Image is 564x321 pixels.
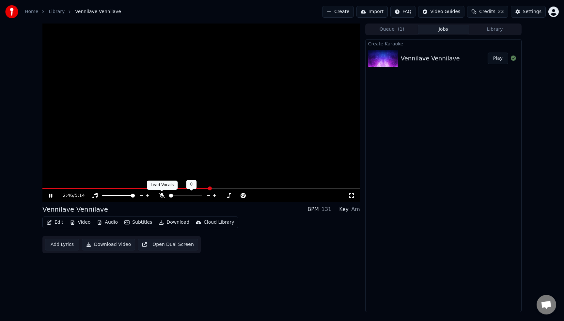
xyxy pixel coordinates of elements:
span: 23 [498,8,504,15]
button: Subtitles [122,218,155,227]
button: Download Video [82,239,135,250]
button: Create [322,6,354,18]
div: 131 [321,205,332,213]
button: Edit [44,218,66,227]
button: FAQ [390,6,415,18]
button: Add Lyrics [45,239,79,250]
a: Home [25,8,38,15]
button: Library [469,25,521,34]
div: Settings [523,8,541,15]
button: Download [156,218,192,227]
button: Jobs [418,25,469,34]
div: Key [339,205,349,213]
div: Lead Vocals [147,181,178,190]
div: Vennilave Vennilave [42,205,108,214]
a: Library [49,8,65,15]
button: Video [67,218,93,227]
button: Import [356,6,388,18]
span: 5:14 [75,192,85,199]
button: Credits23 [467,6,508,18]
div: Vennilave Vennilave [401,54,460,63]
button: Video Guides [418,6,464,18]
div: Open chat [537,295,556,314]
span: Vennilave Vennilave [75,8,121,15]
div: Create Karaoke [366,40,521,47]
button: Queue [366,25,418,34]
span: ( 1 ) [398,26,404,33]
span: Credits [479,8,495,15]
span: 2:46 [63,192,73,199]
div: Cloud Library [204,219,234,226]
div: Am [351,205,360,213]
div: 0 [186,180,197,189]
button: Settings [511,6,546,18]
button: Open Dual Screen [138,239,198,250]
div: BPM [307,205,319,213]
img: youka [5,5,18,18]
nav: breadcrumb [25,8,121,15]
button: Play [488,53,508,64]
button: Audio [94,218,120,227]
div: / [63,192,79,199]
